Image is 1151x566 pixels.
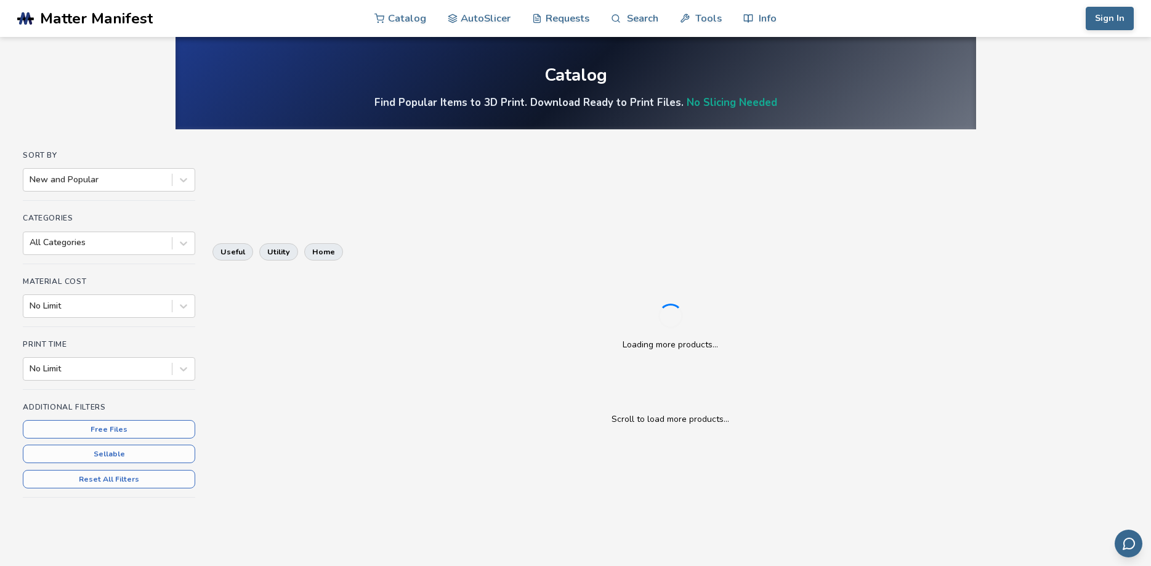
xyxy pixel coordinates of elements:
[623,338,718,351] p: Loading more products...
[23,151,195,160] h4: Sort By
[30,301,32,311] input: No Limit
[23,470,195,488] button: Reset All Filters
[374,95,777,110] h4: Find Popular Items to 3D Print. Download Ready to Print Files.
[212,243,253,261] button: useful
[23,403,195,411] h4: Additional Filters
[23,445,195,463] button: Sellable
[23,277,195,286] h4: Material Cost
[225,413,1115,426] p: Scroll to load more products...
[23,340,195,349] h4: Print Time
[40,10,153,27] span: Matter Manifest
[30,364,32,374] input: No Limit
[544,66,607,85] div: Catalog
[30,238,32,248] input: All Categories
[687,95,777,110] a: No Slicing Needed
[23,214,195,222] h4: Categories
[23,420,195,439] button: Free Files
[1086,7,1134,30] button: Sign In
[1115,530,1142,557] button: Send feedback via email
[30,175,32,185] input: New and Popular
[304,243,343,261] button: home
[259,243,298,261] button: utility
